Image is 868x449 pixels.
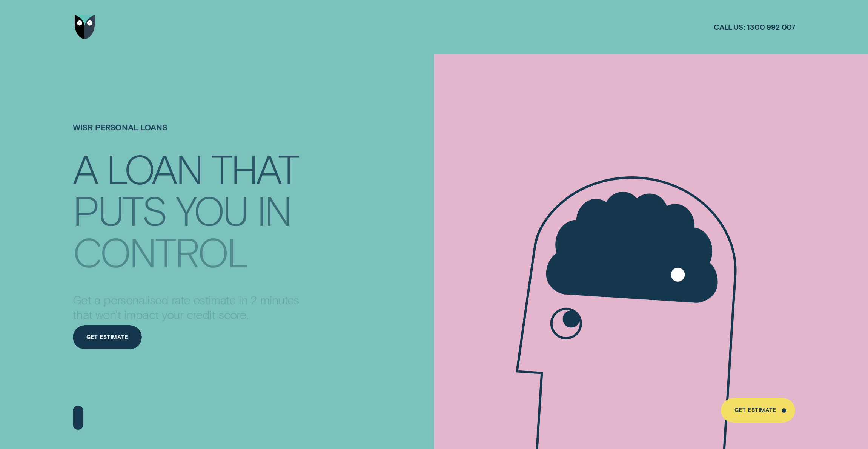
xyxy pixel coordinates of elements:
div: A [73,150,97,187]
p: Get a personalised rate estimate in 2 minutes that won't impact your credit score. [73,292,308,322]
div: LOAN [106,150,202,187]
h1: Wisr Personal Loans [73,122,308,147]
a: Get Estimate [73,325,142,350]
div: CONTROL [73,232,247,270]
span: Call us: [714,22,745,32]
a: Get Estimate [721,398,795,423]
img: Wisr [75,15,95,40]
div: PUTS [73,191,166,228]
a: Call us:1300 992 007 [714,22,795,32]
div: IN [257,191,290,228]
span: 1300 992 007 [747,22,795,32]
div: YOU [176,191,247,228]
div: THAT [211,150,298,187]
h4: A LOAN THAT PUTS YOU IN CONTROL [73,145,308,259]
